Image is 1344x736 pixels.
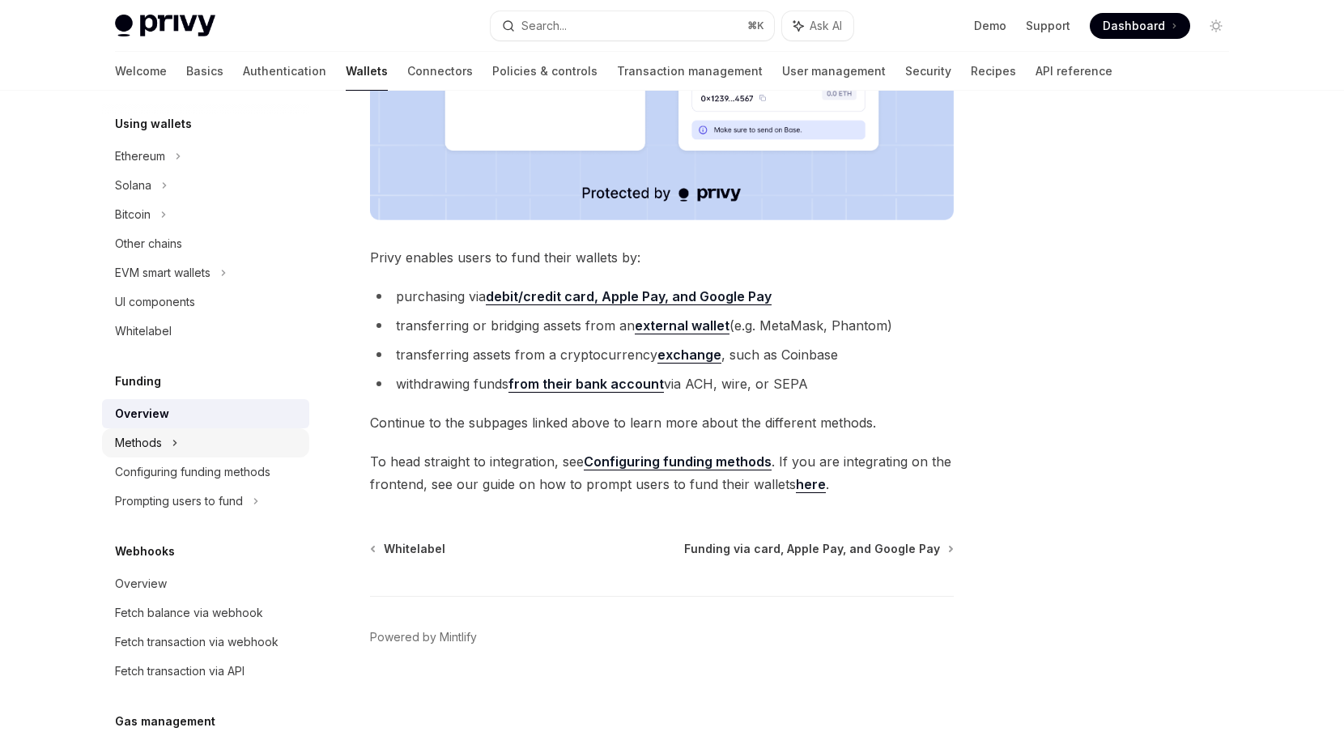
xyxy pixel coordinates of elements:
div: Methods [115,433,162,453]
button: Search...⌘K [491,11,774,40]
a: UI components [102,287,309,317]
a: external wallet [635,317,729,334]
a: Whitelabel [102,317,309,346]
span: Funding via card, Apple Pay, and Google Pay [684,541,940,557]
a: Fetch transaction via webhook [102,628,309,657]
a: Security [905,52,951,91]
span: Privy enables users to fund their wallets by: [370,246,954,269]
button: Toggle dark mode [1203,13,1229,39]
div: Solana [115,176,151,195]
div: Fetch balance via webhook [115,603,263,623]
div: Configuring funding methods [115,462,270,482]
span: ⌘ K [747,19,764,32]
a: here [796,476,826,493]
a: Configuring funding methods [584,453,772,470]
span: Whitelabel [384,541,445,557]
h5: Using wallets [115,114,192,134]
a: Fetch transaction via API [102,657,309,686]
span: Ask AI [810,18,842,34]
div: Bitcoin [115,205,151,224]
a: Overview [102,399,309,428]
a: Support [1026,18,1070,34]
a: debit/credit card, Apple Pay, and Google Pay [486,288,772,305]
div: Prompting users to fund [115,491,243,511]
h5: Webhooks [115,542,175,561]
a: Powered by Mintlify [370,629,477,645]
a: Overview [102,569,309,598]
div: Search... [521,16,567,36]
a: Other chains [102,229,309,258]
a: Fetch balance via webhook [102,598,309,628]
h5: Funding [115,372,161,391]
span: Continue to the subpages linked above to learn more about the different methods. [370,411,954,434]
img: light logo [115,15,215,37]
a: Transaction management [617,52,763,91]
a: Policies & controls [492,52,598,91]
div: Whitelabel [115,321,172,341]
div: Ethereum [115,147,165,166]
div: Other chains [115,234,182,253]
a: Welcome [115,52,167,91]
li: transferring or bridging assets from an (e.g. MetaMask, Phantom) [370,314,954,337]
a: exchange [657,347,721,364]
a: Demo [974,18,1006,34]
a: User management [782,52,886,91]
a: Recipes [971,52,1016,91]
h5: Gas management [115,712,215,731]
span: To head straight to integration, see . If you are integrating on the frontend, see our guide on h... [370,450,954,496]
div: Overview [115,404,169,423]
a: Whitelabel [372,541,445,557]
li: transferring assets from a cryptocurrency , such as Coinbase [370,343,954,366]
a: from their bank account [508,376,664,393]
a: Wallets [346,52,388,91]
li: withdrawing funds via ACH, wire, or SEPA [370,372,954,395]
strong: exchange [657,347,721,363]
button: Ask AI [782,11,853,40]
div: UI components [115,292,195,312]
div: EVM smart wallets [115,263,211,283]
li: purchasing via [370,285,954,308]
div: Overview [115,574,167,593]
a: Authentication [243,52,326,91]
a: Basics [186,52,223,91]
a: Funding via card, Apple Pay, and Google Pay [684,541,952,557]
a: Connectors [407,52,473,91]
div: Fetch transaction via API [115,662,245,681]
a: API reference [1036,52,1112,91]
div: Fetch transaction via webhook [115,632,279,652]
a: Configuring funding methods [102,457,309,487]
a: Dashboard [1090,13,1190,39]
span: Dashboard [1103,18,1165,34]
